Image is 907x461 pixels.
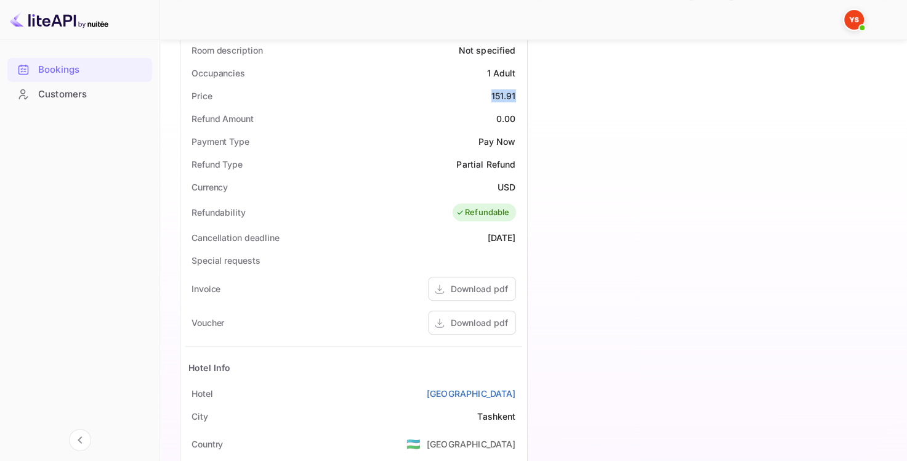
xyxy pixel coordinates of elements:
[38,63,146,77] div: Bookings
[7,83,152,105] a: Customers
[191,44,262,57] div: Room description
[478,135,515,148] div: Pay Now
[38,88,146,102] div: Customers
[498,181,515,194] div: USD
[486,67,515,80] div: 1 Adult
[191,282,220,295] div: Invoice
[406,433,421,455] span: United States
[7,58,152,82] div: Bookings
[191,387,213,400] div: Hotel
[191,206,246,219] div: Refundability
[451,316,508,329] div: Download pdf
[191,89,212,102] div: Price
[191,112,254,125] div: Refund Amount
[191,438,223,451] div: Country
[488,231,516,244] div: [DATE]
[7,58,152,81] a: Bookings
[427,438,516,451] div: [GEOGRAPHIC_DATA]
[10,10,108,30] img: LiteAPI logo
[451,282,508,295] div: Download pdf
[191,135,249,148] div: Payment Type
[459,44,516,57] div: Not specified
[191,231,280,244] div: Cancellation deadline
[496,112,516,125] div: 0.00
[191,158,243,171] div: Refund Type
[491,89,516,102] div: 151.91
[191,181,228,194] div: Currency
[844,10,864,30] img: Yandex Support
[456,158,515,171] div: Partial Refund
[477,410,515,423] div: Tashkent
[191,410,208,423] div: City
[456,206,510,219] div: Refundable
[7,83,152,107] div: Customers
[191,316,224,329] div: Voucher
[69,429,91,451] button: Collapse navigation
[191,67,245,80] div: Occupancies
[188,361,231,374] div: Hotel Info
[427,387,516,400] a: [GEOGRAPHIC_DATA]
[191,254,260,267] div: Special requests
